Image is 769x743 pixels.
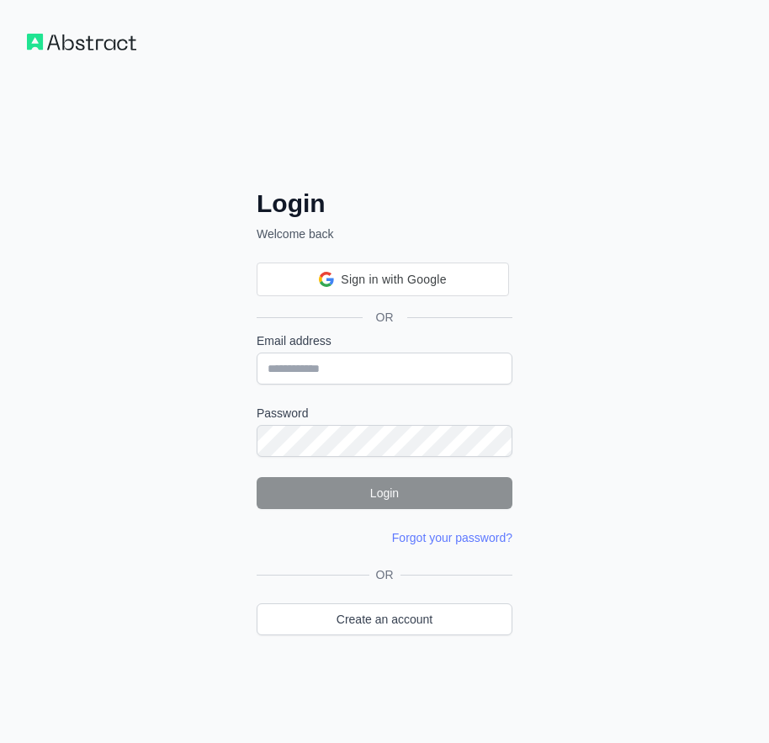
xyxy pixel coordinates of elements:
[257,477,512,509] button: Login
[257,332,512,349] label: Email address
[341,271,446,289] span: Sign in with Google
[257,603,512,635] a: Create an account
[257,188,512,219] h2: Login
[257,405,512,422] label: Password
[369,566,400,583] span: OR
[392,531,512,544] a: Forgot your password?
[27,34,136,50] img: Workflow
[257,226,512,242] p: Welcome back
[257,263,509,296] div: Sign in with Google
[363,309,407,326] span: OR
